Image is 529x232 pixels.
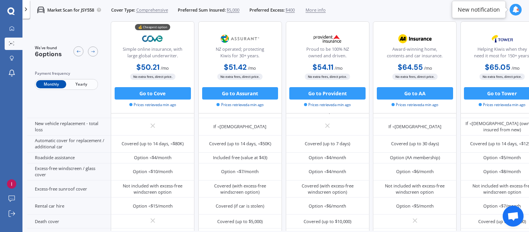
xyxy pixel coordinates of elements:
[309,203,346,209] div: Option <$6/month
[133,203,173,209] div: Option <$15/month
[249,7,285,13] span: Preferred Excess:
[130,74,175,80] span: No extra fees, direct price.
[378,183,452,195] div: Not included with excess-free windscreen option
[305,74,350,80] span: No extra fees, direct price.
[306,7,326,13] span: More info
[458,6,500,14] div: New notification
[220,31,261,46] img: Assurant.png
[388,124,441,130] div: If <[DEMOGRAPHIC_DATA]
[204,46,277,62] div: NZ operated; protecting Kiwis for 30+ years.
[227,7,239,13] span: $5,000
[66,81,96,89] span: Yearly
[213,124,266,130] div: If <[DEMOGRAPHIC_DATA]
[485,62,510,72] b: $65.05
[7,179,16,189] img: ACg8ocJiHuKJzLVu5Q9wu8NfpM9UtcH2EEBK_f4cforZNGfxPgnbsA=s96-c
[135,24,170,31] div: 💰 Cheapest option
[178,7,226,13] span: Preferred Sum Insured:
[378,46,451,62] div: Award-winning home, contents and car insurance.
[248,65,256,71] span: / mo
[115,87,191,100] button: Go to Cove
[116,183,190,195] div: Not included with excess-free windscreen option
[396,203,434,209] div: Option <$5/month
[47,7,94,13] p: Market Scan for JSY558
[27,153,111,163] div: Roadside assistance
[392,102,438,108] span: Prices retrieved a min ago
[483,203,521,209] div: Option <$7/month
[424,65,432,71] span: / mo
[161,65,169,71] span: / mo
[203,183,277,195] div: Covered (with excess-free windscreen option)
[479,74,525,80] span: No extra fees, direct price.
[217,74,263,80] span: No extra fees, direct price.
[136,7,168,13] span: Comprehensive
[335,65,343,71] span: / mo
[136,62,160,72] b: $50.21
[122,141,184,147] div: Covered (up to 14 days, <$80K)
[27,198,111,215] div: Rental car hire
[27,118,111,135] div: New vehicle replacement - total loss
[224,62,247,72] b: $51.42
[37,6,45,14] img: car.f15378c7a67c060ca3f3.svg
[307,31,348,46] img: Provident.png
[479,102,526,108] span: Prices retrieved a min ago
[27,136,111,153] div: Automatic cover for replacement / additional car
[36,81,66,89] span: Monthly
[133,168,173,175] div: Option <$10/month
[209,141,271,147] div: Covered (up to 14 days, <$50K)
[392,74,438,80] span: No extra fees, direct price.
[111,7,135,13] span: Cover Type:
[394,31,435,46] img: AA.webp
[482,31,523,46] img: Tower.webp
[512,65,520,71] span: / mo
[483,168,521,175] div: Option <$8/month
[116,46,189,62] div: Simple online insurance, with large global underwriter.
[27,163,111,180] div: Excess-free windscreen / glass cover
[377,87,453,100] button: Go to AA
[35,70,98,77] div: Payment frequency
[27,180,111,198] div: Excess-free sunroof cover
[291,46,364,62] div: Proud to be 100% NZ owned and driven.
[391,141,439,147] div: Covered (up to 30 days)
[390,155,440,161] div: Option (AA membership)
[483,155,521,161] div: Option <$5/month
[202,87,278,100] button: Go to Assurant
[129,102,176,108] span: Prices retrieved a min ago
[216,203,264,209] div: Covered (if car is stolen)
[35,45,62,51] span: We've found
[396,168,434,175] div: Option <$6/month
[213,155,267,161] div: Included free (value at $43)
[216,102,263,108] span: Prices retrieved a min ago
[503,206,524,227] div: Open chat
[304,102,351,108] span: Prices retrieved a min ago
[132,31,173,46] img: Cove.webp
[309,168,346,175] div: Option <$4/month
[221,168,259,175] div: Option <$7/month
[217,218,263,225] div: Covered (up to $5,000)
[285,7,295,13] span: $400
[27,215,111,228] div: Death cover
[134,155,172,161] div: Option <$4/month
[289,87,366,100] button: Go to Provident
[304,218,351,225] div: Covered (up to $10,000)
[313,62,333,72] b: $54.11
[35,50,62,58] span: 6 options
[398,62,423,72] b: $64.55
[478,218,526,225] div: Covered (up to $10,000)
[305,141,350,147] div: Covered (up to 7 days)
[290,183,365,195] div: Covered (with excess-free windscreen option)
[309,155,346,161] div: Option <$4/month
